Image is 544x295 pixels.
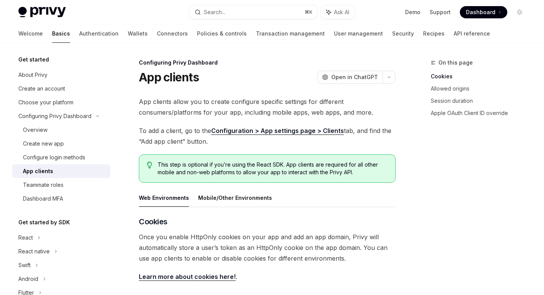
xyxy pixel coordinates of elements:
[198,189,272,207] button: Mobile/Other Environments
[18,24,43,43] a: Welcome
[157,24,188,43] a: Connectors
[12,123,110,137] a: Overview
[321,5,355,19] button: Ask AI
[466,8,495,16] span: Dashboard
[18,247,50,256] div: React native
[18,274,38,284] div: Android
[431,107,532,119] a: Apple OAuth Client ID override
[513,6,526,18] button: Toggle dark mode
[18,70,47,79] div: About Privy
[79,24,119,43] a: Authentication
[12,82,110,96] a: Create an account
[438,58,473,67] span: On this page
[305,9,313,15] span: ⌘ K
[12,151,110,164] a: Configure login methods
[18,55,49,64] h5: Get started
[52,24,70,43] a: Basics
[334,24,383,43] a: User management
[431,70,532,83] a: Cookies
[431,95,532,107] a: Session duration
[12,178,110,192] a: Teammate roles
[460,6,507,18] a: Dashboard
[139,59,396,66] div: Configuring Privy Dashboard
[139,189,189,207] button: Web Environments
[147,162,152,169] svg: Tip
[331,73,378,81] span: Open in ChatGPT
[18,7,66,18] img: light logo
[139,125,396,147] span: To add a client, go to the tab, and find the “Add app client” button.
[23,167,53,176] div: App clients
[317,71,383,84] button: Open in ChatGPT
[23,180,64,190] div: Teammate roles
[18,233,33,242] div: React
[23,194,63,203] div: Dashboard MFA
[12,96,110,109] a: Choose your platform
[211,127,344,135] a: Configuration > App settings page > Clients
[139,216,168,227] span: Cookies
[23,153,85,162] div: Configure login methods
[12,68,110,82] a: About Privy
[139,232,396,264] span: Once you enable HttpOnly cookies on your app and add an app domain, Privy will automatically stor...
[18,261,31,270] div: Swift
[405,8,420,16] a: Demo
[18,98,73,107] div: Choose your platform
[204,8,225,17] div: Search...
[18,84,65,93] div: Create an account
[23,125,47,135] div: Overview
[23,139,64,148] div: Create new app
[12,192,110,206] a: Dashboard MFA
[197,24,247,43] a: Policies & controls
[12,137,110,151] a: Create new app
[18,112,91,121] div: Configuring Privy Dashboard
[12,164,110,178] a: App clients
[139,96,396,118] span: App clients allow you to create configure specific settings for different consumers/platforms for...
[18,218,70,227] h5: Get started by SDK
[158,161,388,176] span: This step is optional if you’re using the React SDK. App clients are required for all other mobil...
[139,271,396,282] span: .
[128,24,148,43] a: Wallets
[431,83,532,95] a: Allowed origins
[430,8,451,16] a: Support
[392,24,414,43] a: Security
[139,273,236,281] a: Learn more about cookies here!
[189,5,317,19] button: Search...⌘K
[139,70,199,84] h1: App clients
[334,8,349,16] span: Ask AI
[423,24,445,43] a: Recipes
[256,24,325,43] a: Transaction management
[454,24,490,43] a: API reference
